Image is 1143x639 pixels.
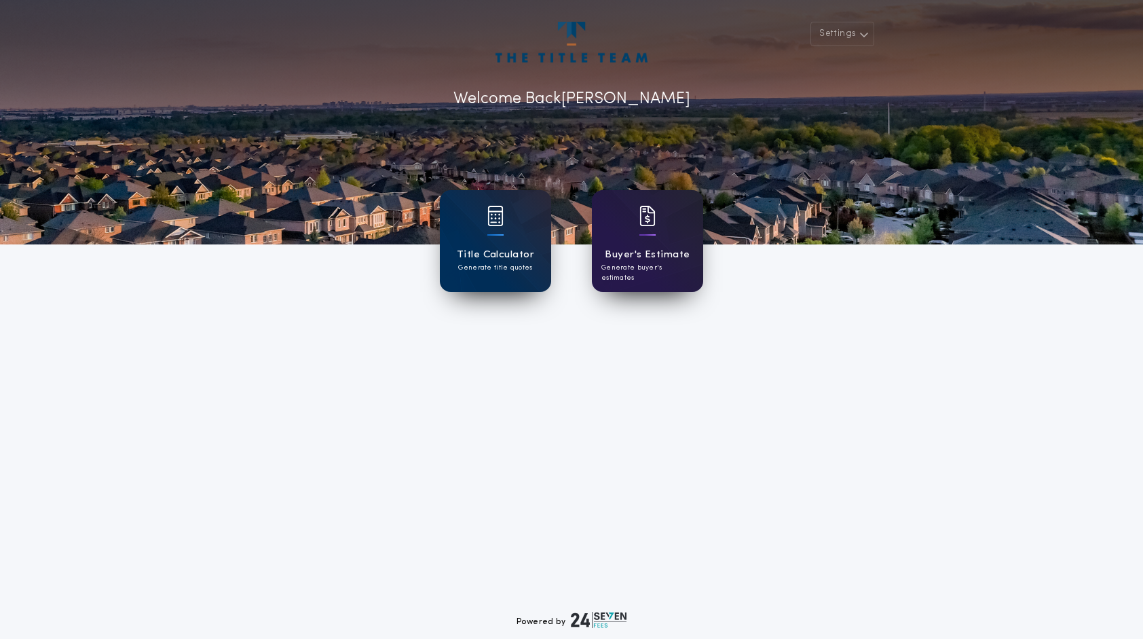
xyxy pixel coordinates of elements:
[592,190,703,292] a: card iconBuyer's EstimateGenerate buyer's estimates
[810,22,874,46] button: Settings
[571,612,626,628] img: logo
[458,263,532,273] p: Generate title quotes
[457,247,534,263] h1: Title Calculator
[601,263,694,283] p: Generate buyer's estimates
[495,22,648,62] img: account-logo
[605,247,690,263] h1: Buyer's Estimate
[453,87,690,111] p: Welcome Back [PERSON_NAME]
[487,206,504,226] img: card icon
[517,612,626,628] div: Powered by
[639,206,656,226] img: card icon
[440,190,551,292] a: card iconTitle CalculatorGenerate title quotes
